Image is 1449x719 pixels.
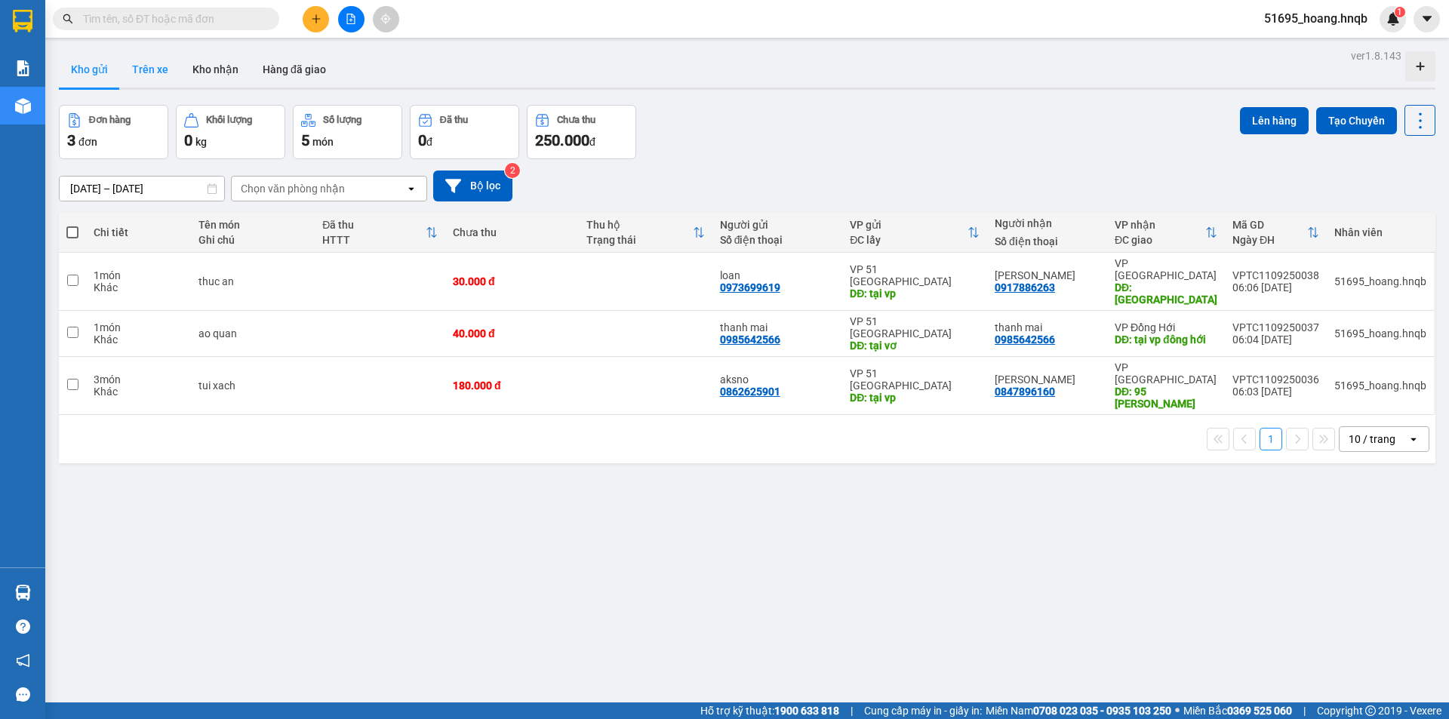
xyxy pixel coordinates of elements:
div: Chọn văn phòng nhận [241,181,345,196]
span: caret-down [1420,12,1434,26]
div: Thu hộ [586,219,693,231]
button: file-add [338,6,365,32]
div: Người gửi [720,219,835,231]
div: thuc an [198,275,307,287]
div: 10 / trang [1349,432,1395,447]
div: Số điện thoại [720,234,835,246]
img: solution-icon [15,60,31,76]
div: Mã GD [1232,219,1307,231]
span: 3 [67,131,75,149]
input: Tìm tên, số ĐT hoặc mã đơn [83,11,261,27]
div: 0862625901 [720,386,780,398]
div: Người nhận [995,217,1100,229]
div: Khác [94,281,183,293]
img: warehouse-icon [15,585,31,601]
button: plus [303,6,329,32]
button: Hàng đã giao [251,51,338,88]
button: Tạo Chuyến [1316,107,1397,134]
strong: 0369 525 060 [1227,705,1292,717]
div: DĐ: tại vp [850,392,980,404]
div: loan [720,269,835,281]
strong: 0708 023 035 - 0935 103 250 [1033,705,1171,717]
span: file-add [346,14,356,24]
span: 1 [1397,7,1402,17]
button: Lên hàng [1240,107,1309,134]
div: Nhân viên [1334,226,1426,238]
div: VP 51 [GEOGRAPHIC_DATA] [850,367,980,392]
div: Khối lượng [206,115,252,125]
div: VPTC1109250036 [1232,373,1319,386]
sup: 2 [505,163,520,178]
button: Chưa thu250.000đ [527,105,636,159]
span: notification [16,653,30,668]
span: Hỗ trợ kỹ thuật: [700,702,839,719]
span: kg [195,136,207,148]
sup: 1 [1395,7,1405,17]
img: warehouse-icon [15,98,31,114]
div: VP Đồng Hới [1115,321,1217,333]
div: Đã thu [440,115,468,125]
div: Ghi chú [198,234,307,246]
button: Đã thu0đ [410,105,519,159]
div: thanh mai [720,321,835,333]
span: Miền Bắc [1183,702,1292,719]
img: icon-new-feature [1386,12,1400,26]
div: Đơn hàng [89,115,131,125]
span: plus [311,14,321,24]
svg: open [405,183,417,195]
button: Khối lượng0kg [176,105,285,159]
div: Trạng thái [586,234,693,246]
div: Số lượng [323,115,361,125]
div: Chi tiết [94,226,183,238]
div: VP nhận [1115,219,1205,231]
div: 51695_hoang.hnqb [1334,275,1426,287]
div: thanh mai [995,321,1100,333]
div: Tạo kho hàng mới [1405,51,1435,81]
th: Toggle SortBy [1107,213,1225,253]
div: Đã thu [322,219,426,231]
div: VPTC1109250038 [1232,269,1319,281]
div: 0847896160 [995,386,1055,398]
span: message [16,687,30,702]
div: VP gửi [850,219,968,231]
div: 0985642566 [720,333,780,346]
div: DĐ: tại vp đông hới [1115,333,1217,346]
div: 180.000 đ [453,379,571,392]
span: đ [426,136,432,148]
div: Khác [94,333,183,346]
div: 51695_hoang.hnqb [1334,379,1426,392]
svg: open [1407,433,1420,445]
div: DĐ: tại vp [850,287,980,300]
img: logo-vxr [13,10,32,32]
div: 0973699619 [720,281,780,293]
button: Trên xe [120,51,180,88]
span: 51695_hoang.hnqb [1252,9,1380,28]
div: VPTC1109250037 [1232,321,1319,333]
div: 1 món [94,321,183,333]
span: ⚪️ [1175,708,1180,714]
div: 3 món [94,373,183,386]
span: đ [589,136,595,148]
span: món [312,136,334,148]
div: DĐ: Quảng Tiên [1115,281,1217,306]
div: Chưa thu [453,226,571,238]
strong: 1900 633 818 [774,705,839,717]
div: 06:04 [DATE] [1232,333,1319,346]
div: ĐC lấy [850,234,968,246]
div: Chị Huyền [995,269,1100,281]
th: Toggle SortBy [1225,213,1327,253]
span: Cung cấp máy in - giấy in: [864,702,982,719]
div: VP 51 [GEOGRAPHIC_DATA] [850,315,980,340]
div: VP [GEOGRAPHIC_DATA] [1115,257,1217,281]
span: đơn [78,136,97,148]
div: Ngày ĐH [1232,234,1307,246]
div: 1 món [94,269,183,281]
div: 30.000 đ [453,275,571,287]
div: 06:06 [DATE] [1232,281,1319,293]
div: VP [GEOGRAPHIC_DATA] [1115,361,1217,386]
span: | [1303,702,1306,719]
span: aim [380,14,391,24]
button: Bộ lọc [433,171,512,201]
div: DĐ: tại vơ [850,340,980,352]
div: aksno [720,373,835,386]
